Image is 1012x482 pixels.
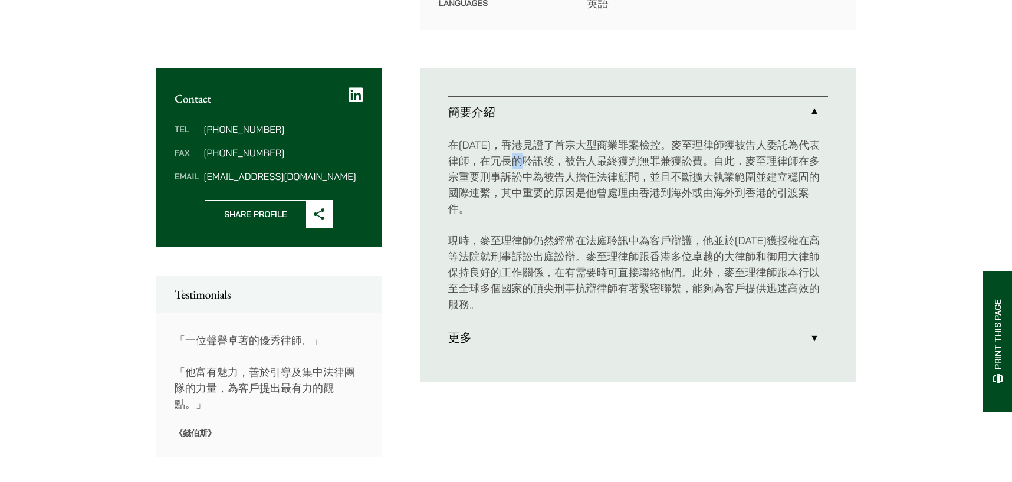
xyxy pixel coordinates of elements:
p: 在[DATE]，香港見證了首宗大型商業罪案檢控。麥至理律師獲被告人委託為代表律師，在冗長的聆訊後，被告人最終獲判無罪兼獲訟費。自此，麥至理律師在多宗重要刑事訴訟中為被告人擔任法律顧問，並且不斷擴... [448,137,828,217]
a: LinkedIn [349,87,363,103]
p: 「他富有魅力，善於引導及集中法律團隊的力量，為客戶提出最有力的觀點。」 [175,364,363,412]
a: 簡要介紹 [448,97,828,127]
p: 《錢伯斯》 [175,428,363,438]
p: 現時，麥至理律師仍然經常在法庭聆訊中為客戶辯護，他並於[DATE]獲授權在高等法院就刑事訴訟出庭訟辯。麥至理律師跟香港多位卓越的大律師和御用大律師保持良好的工作關係，在有需要時可直接聯絡他們。此... [448,232,828,312]
dt: Email [175,172,199,181]
dd: [EMAIL_ADDRESS][DOMAIN_NAME] [203,172,363,181]
dt: Tel [175,124,199,148]
dt: Fax [175,148,199,172]
dd: [PHONE_NUMBER] [203,148,363,158]
h2: Contact [175,91,363,106]
button: Share Profile [205,200,333,228]
h2: Testimonials [175,287,363,301]
p: 「一位聲譽卓著的優秀律師。」 [175,332,363,348]
dd: [PHONE_NUMBER] [203,124,363,134]
span: Share Profile [205,201,306,228]
a: 更多 [448,322,828,353]
div: 簡要介紹 [448,127,828,322]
